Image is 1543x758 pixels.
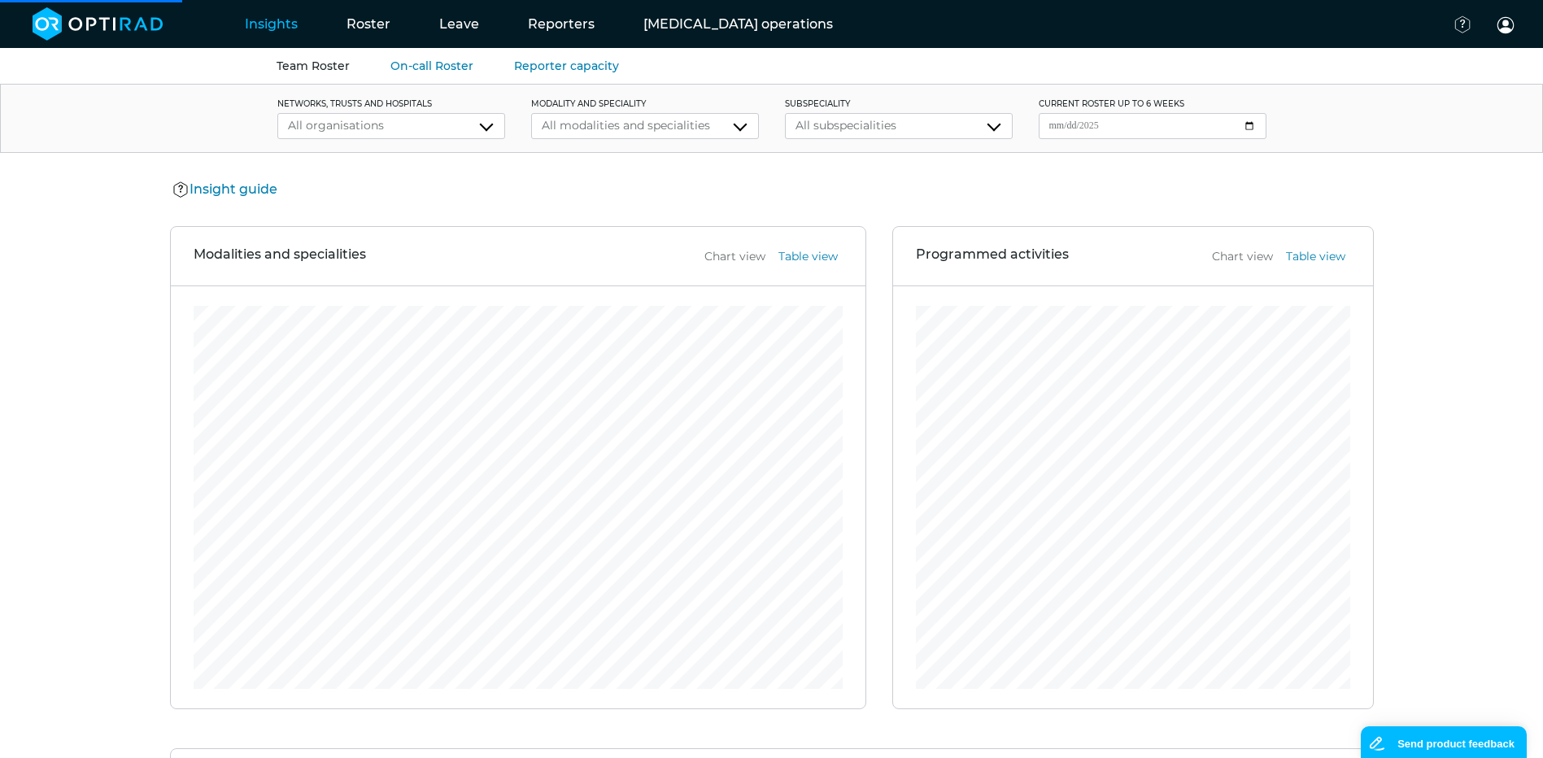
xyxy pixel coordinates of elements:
img: Help Icon [172,181,190,199]
img: brand-opti-rad-logos-blue-and-white-d2f68631ba2948856bd03f2d395fb146ddc8fb01b4b6e9315ea85fa773367... [33,7,163,41]
button: Insight guide [170,179,282,200]
button: Table view [774,247,843,266]
label: subspeciality [785,98,1013,110]
a: On-call Roster [390,59,473,73]
label: networks, trusts and hospitals [277,98,505,110]
label: modality and speciality [531,98,759,110]
label: current roster up to 6 weeks [1039,98,1266,110]
button: Table view [1281,247,1350,266]
button: Chart view [700,247,770,266]
h3: Programmed activities [916,246,1069,266]
button: Chart view [1207,247,1278,266]
a: Team Roster [277,59,350,73]
a: Reporter capacity [514,59,619,73]
h3: Modalities and specialities [194,246,366,266]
